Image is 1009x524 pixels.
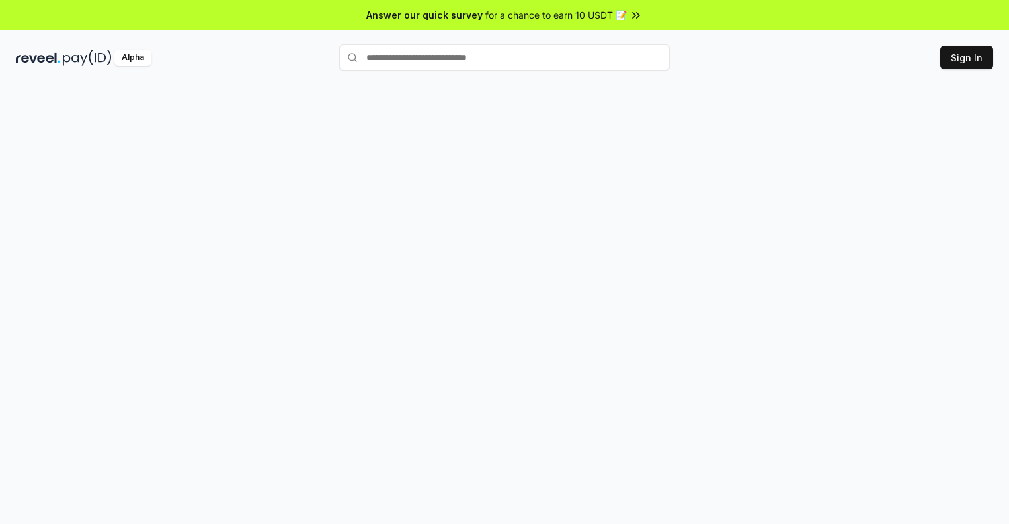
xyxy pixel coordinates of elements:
[16,50,60,66] img: reveel_dark
[485,8,627,22] span: for a chance to earn 10 USDT 📝
[114,50,151,66] div: Alpha
[366,8,483,22] span: Answer our quick survey
[63,50,112,66] img: pay_id
[940,46,993,69] button: Sign In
